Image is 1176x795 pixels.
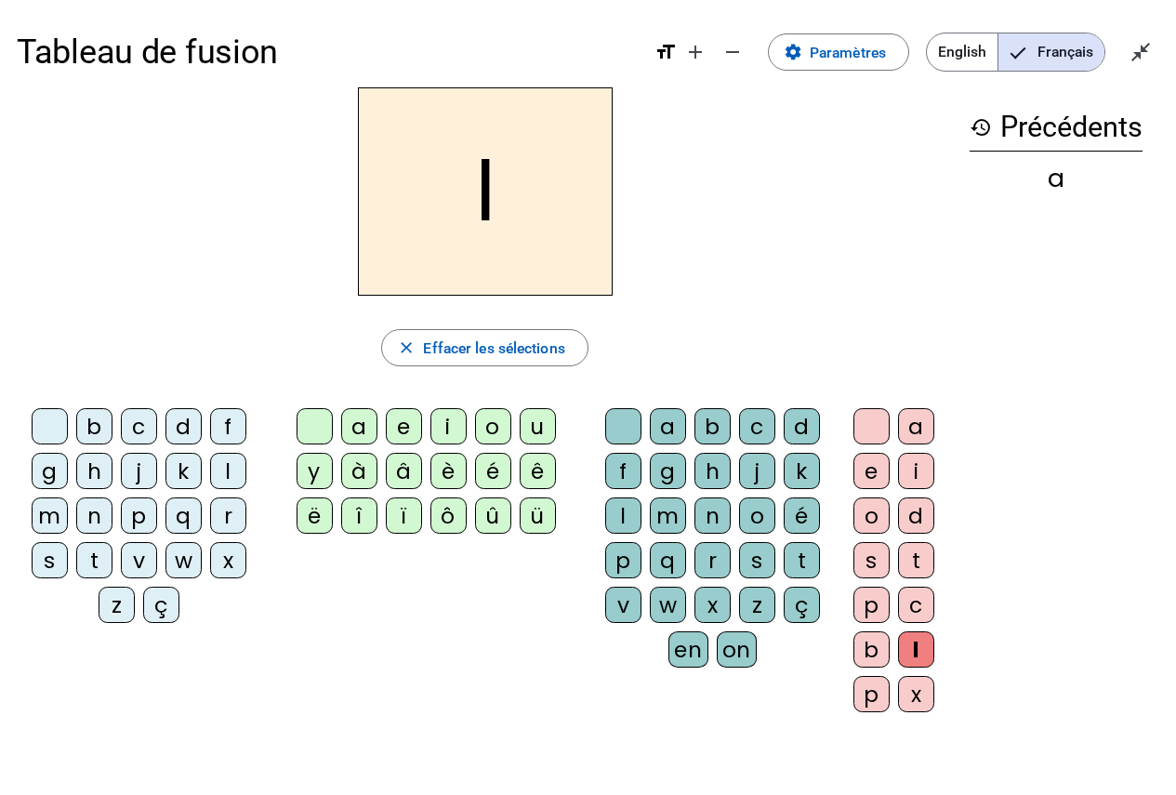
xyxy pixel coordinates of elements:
div: z [99,587,135,623]
div: k [784,453,820,489]
div: é [475,453,511,489]
div: c [121,408,157,444]
div: p [121,497,157,534]
div: b [694,408,731,444]
div: d [898,497,934,534]
div: x [898,676,934,712]
div: a [970,166,1143,191]
div: t [784,542,820,578]
div: i [430,408,467,444]
div: è [430,453,467,489]
div: d [784,408,820,444]
div: é [784,497,820,534]
div: f [210,408,246,444]
div: n [694,497,731,534]
div: e [853,453,890,489]
div: i [898,453,934,489]
div: p [853,676,890,712]
h3: Précédents [970,104,1143,152]
div: s [32,542,68,578]
div: l [898,631,934,668]
div: o [739,497,775,534]
div: s [739,542,775,578]
div: l [605,497,641,534]
div: ç [784,587,820,623]
div: j [121,453,157,489]
div: w [165,542,202,578]
div: en [668,631,707,668]
div: o [475,408,511,444]
div: î [341,497,377,534]
div: û [475,497,511,534]
div: ü [520,497,556,534]
mat-icon: close_fullscreen [1130,41,1152,63]
mat-icon: add [684,41,707,63]
div: b [76,408,112,444]
div: t [898,542,934,578]
span: Français [998,33,1104,71]
h1: Tableau de fusion [17,19,638,86]
div: t [76,542,112,578]
div: a [650,408,686,444]
div: e [386,408,422,444]
span: English [927,33,998,71]
mat-icon: settings [784,43,802,61]
div: r [210,497,246,534]
div: m [32,497,68,534]
div: c [739,408,775,444]
div: k [165,453,202,489]
div: y [297,453,333,489]
div: d [165,408,202,444]
div: o [853,497,890,534]
div: j [739,453,775,489]
div: h [694,453,731,489]
div: à [341,453,377,489]
mat-icon: format_size [654,41,677,63]
div: c [898,587,934,623]
div: p [605,542,641,578]
div: u [520,408,556,444]
div: ç [143,587,179,623]
div: ë [297,497,333,534]
div: g [650,453,686,489]
div: ê [520,453,556,489]
div: h [76,453,112,489]
div: r [694,542,731,578]
div: x [210,542,246,578]
span: Paramètres [810,40,886,65]
h2: l [358,87,613,296]
div: l [210,453,246,489]
span: Effacer les sélections [423,336,564,361]
div: a [341,408,377,444]
div: s [853,542,890,578]
div: g [32,453,68,489]
div: on [717,631,757,668]
div: ô [430,497,467,534]
button: Diminuer la taille de la police [714,33,751,71]
div: â [386,453,422,489]
div: m [650,497,686,534]
div: p [853,587,890,623]
div: f [605,453,641,489]
button: Augmenter la taille de la police [677,33,714,71]
div: z [739,587,775,623]
mat-icon: history [970,116,992,139]
button: Quitter le plein écran [1122,33,1159,71]
div: n [76,497,112,534]
div: a [898,408,934,444]
div: q [650,542,686,578]
div: v [121,542,157,578]
mat-icon: remove [721,41,744,63]
mat-icon: close [397,338,416,357]
div: v [605,587,641,623]
div: w [650,587,686,623]
mat-button-toggle-group: Language selection [926,33,1105,72]
div: b [853,631,890,668]
div: q [165,497,202,534]
button: Effacer les sélections [381,329,588,366]
button: Paramètres [768,33,909,71]
div: x [694,587,731,623]
div: ï [386,497,422,534]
